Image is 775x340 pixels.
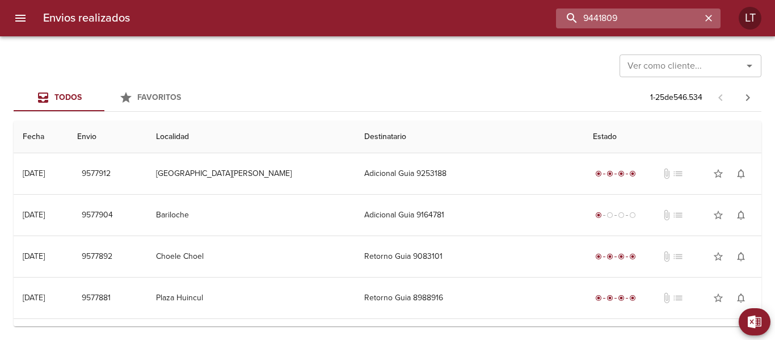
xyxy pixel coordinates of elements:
th: Destinatario [355,121,584,153]
span: No tiene pedido asociado [672,209,684,221]
td: Choele Choel [147,236,355,277]
span: radio_button_checked [618,295,625,301]
span: radio_button_checked [629,253,636,260]
td: Adicional Guia 9164781 [355,195,584,236]
div: Abrir información de usuario [739,7,761,30]
span: 9577881 [82,291,111,305]
td: Plaza Huincul [147,278,355,318]
div: Generado [593,209,638,221]
td: [GEOGRAPHIC_DATA][PERSON_NAME] [147,153,355,194]
span: radio_button_checked [595,170,602,177]
span: notifications_none [735,292,747,304]
span: Pagina siguiente [734,84,761,111]
button: Abrir [742,58,757,74]
th: Estado [584,121,761,153]
div: [DATE] [23,169,45,178]
span: radio_button_unchecked [606,212,613,219]
div: Tabs Envios [14,84,195,111]
h6: Envios realizados [43,9,130,27]
span: No tiene documentos adjuntos [661,209,672,221]
button: Activar notificaciones [730,245,752,268]
button: Agregar a favoritos [707,204,730,226]
button: Agregar a favoritos [707,287,730,309]
span: Favoritos [137,93,181,102]
span: radio_button_unchecked [629,212,636,219]
div: [DATE] [23,251,45,261]
button: Agregar a favoritos [707,245,730,268]
td: Retorno Guia 9083101 [355,236,584,277]
span: radio_button_checked [606,170,613,177]
div: Entregado [593,251,638,262]
div: LT [739,7,761,30]
span: notifications_none [735,209,747,221]
button: Activar notificaciones [730,287,752,309]
span: notifications_none [735,168,747,179]
div: [DATE] [23,293,45,303]
span: radio_button_checked [618,170,625,177]
span: star_border [713,168,724,179]
span: No tiene documentos adjuntos [661,292,672,304]
button: menu [7,5,34,32]
input: buscar [556,9,701,28]
span: Todos [54,93,82,102]
button: 9577904 [77,205,117,226]
span: star_border [713,251,724,262]
span: radio_button_checked [595,253,602,260]
span: radio_button_checked [618,253,625,260]
span: 9577912 [82,167,111,181]
div: Entregado [593,292,638,304]
span: No tiene pedido asociado [672,168,684,179]
div: [DATE] [23,210,45,220]
td: Bariloche [147,195,355,236]
td: Adicional Guia 9253188 [355,153,584,194]
button: Exportar Excel [739,308,770,335]
span: No tiene pedido asociado [672,251,684,262]
td: Retorno Guia 8988916 [355,278,584,318]
th: Localidad [147,121,355,153]
span: radio_button_checked [595,212,602,219]
button: Activar notificaciones [730,204,752,226]
span: No tiene documentos adjuntos [661,168,672,179]
span: notifications_none [735,251,747,262]
span: 9577904 [82,208,113,223]
span: 9577892 [82,250,112,264]
p: 1 - 25 de 546.534 [650,92,702,103]
span: radio_button_checked [606,253,613,260]
span: radio_button_unchecked [618,212,625,219]
span: No tiene pedido asociado [672,292,684,304]
div: Entregado [593,168,638,179]
span: radio_button_checked [629,170,636,177]
button: 9577892 [77,246,117,267]
button: 9577881 [77,288,115,309]
span: No tiene documentos adjuntos [661,251,672,262]
span: radio_button_checked [629,295,636,301]
th: Fecha [14,121,68,153]
button: 9577912 [77,163,115,184]
th: Envio [68,121,147,153]
span: star_border [713,209,724,221]
span: radio_button_checked [606,295,613,301]
button: Activar notificaciones [730,162,752,185]
button: Agregar a favoritos [707,162,730,185]
span: radio_button_checked [595,295,602,301]
span: star_border [713,292,724,304]
span: Pagina anterior [707,91,734,103]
